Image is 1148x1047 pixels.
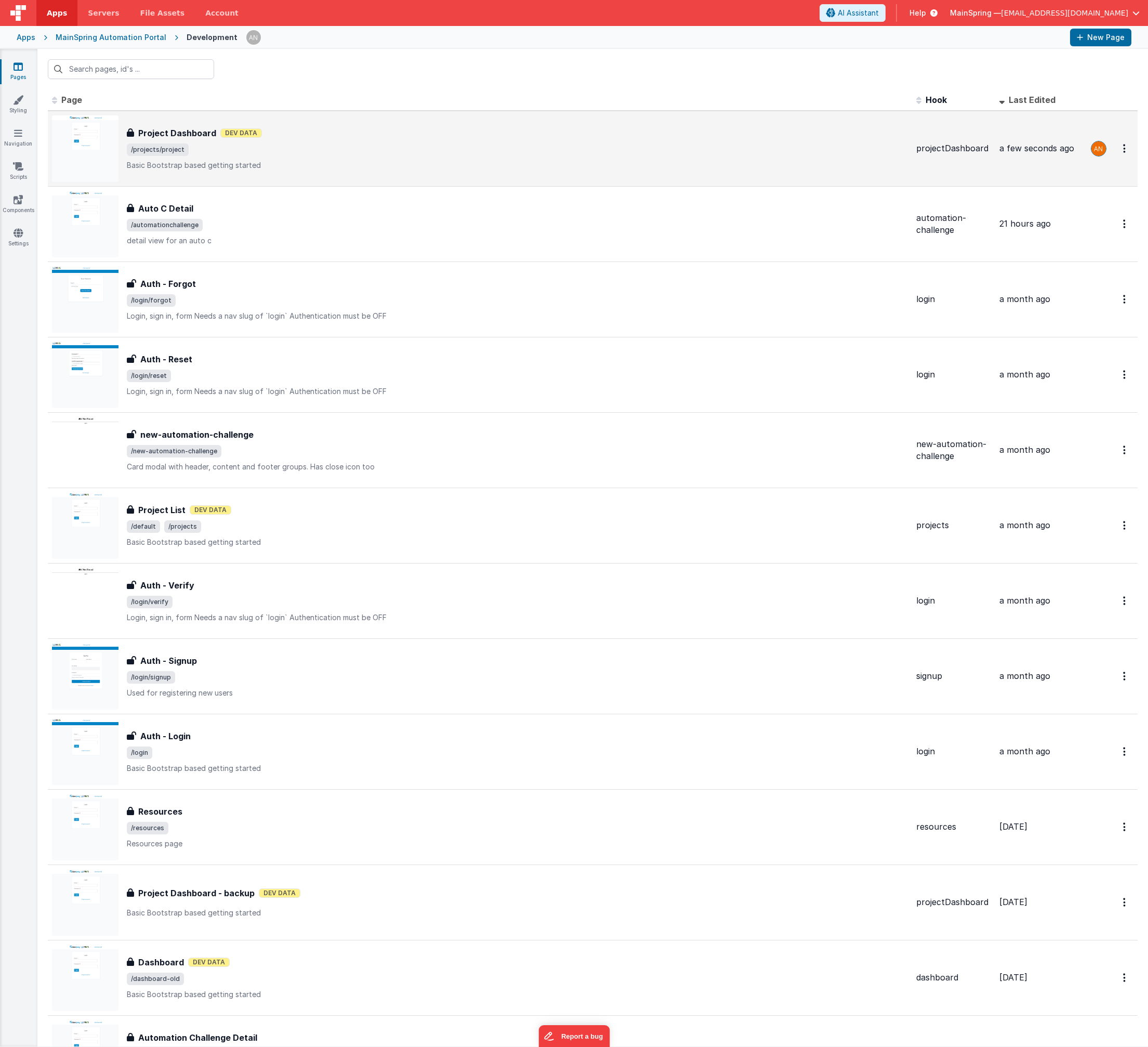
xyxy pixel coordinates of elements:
h3: Auth - Login [140,730,191,742]
div: login [916,369,991,381]
div: projectDashboard [916,142,991,154]
h3: Auth - Reset [140,353,192,365]
span: Hook [926,95,947,105]
div: new-automation-challenge [916,438,991,462]
div: MainSpring Automation Portal [56,32,166,43]
h3: Project Dashboard [138,127,216,139]
span: MainSpring — [950,8,1001,18]
button: MainSpring — [EMAIL_ADDRESS][DOMAIN_NAME] [950,8,1140,18]
button: Options [1117,892,1133,913]
button: Options [1117,515,1133,536]
span: /login [127,747,152,759]
p: Login, sign in, form Needs a nav slug of `login` Authentication must be OFF [127,386,908,397]
div: automation-challenge [916,212,991,236]
div: login [916,745,991,757]
span: /default [127,520,160,533]
h3: Dashboard [138,956,184,969]
div: login [916,595,991,607]
p: Basic Bootstrap based getting started [127,908,908,918]
span: a month ago [999,746,1050,756]
h3: Auto C Detail [138,202,193,215]
div: signup [916,670,991,682]
span: /new-automation-challenge [127,445,221,457]
span: Servers [88,8,119,18]
p: Login, sign in, form Needs a nav slug of `login` Authentication must be OFF [127,311,908,321]
div: dashboard [916,972,991,984]
span: [DATE] [999,972,1027,983]
span: /login/verify [127,596,173,608]
p: Card modal with header, content and footer groups. Has close icon too [127,462,908,472]
button: Options [1117,439,1133,461]
h3: new-automation-challenge [140,428,254,441]
button: AI Assistant [820,4,886,22]
button: Options [1117,364,1133,385]
h3: Auth - Signup [140,655,197,667]
button: Options [1117,741,1133,762]
div: login [916,293,991,305]
span: /login/forgot [127,294,176,307]
button: Options [1117,138,1133,159]
p: detail view for an auto c [127,235,908,246]
img: 63cd5caa8a31f9d016618d4acf466499 [1091,141,1106,156]
span: [DATE] [999,897,1027,907]
span: Page [61,95,82,105]
div: Apps [17,32,35,43]
img: 63cd5caa8a31f9d016618d4acf466499 [246,30,261,45]
span: /projects [164,520,201,533]
span: a month ago [999,444,1050,455]
span: Dev Data [259,888,300,898]
span: Dev Data [220,128,262,138]
span: /projects/project [127,143,189,156]
span: File Assets [140,8,185,18]
span: a month ago [999,520,1050,530]
span: [EMAIL_ADDRESS][DOMAIN_NAME] [1001,8,1128,18]
iframe: Marker.io feedback button [538,1025,610,1047]
span: a month ago [999,369,1050,379]
span: AI Assistant [838,8,879,18]
button: Options [1117,665,1133,687]
button: Options [1117,816,1133,837]
span: 21 hours ago [999,218,1051,229]
p: Used for registering new users [127,688,908,698]
div: resources [916,821,991,833]
button: Options [1117,967,1133,988]
span: Last Edited [1009,95,1055,105]
h3: Automation Challenge Detail [138,1031,257,1044]
span: /automationchallenge [127,219,203,231]
h3: Auth - Forgot [140,278,196,290]
button: New Page [1070,29,1131,46]
span: Dev Data [190,505,231,515]
p: Basic Bootstrap based getting started [127,537,908,547]
p: Basic Bootstrap based getting started [127,989,908,1000]
p: Basic Bootstrap based getting started [127,160,908,171]
span: a month ago [999,595,1050,606]
span: [DATE] [999,821,1027,832]
span: /login/signup [127,671,175,684]
span: a month ago [999,671,1050,681]
button: Options [1117,289,1133,310]
button: Options [1117,590,1133,611]
div: Development [187,32,237,43]
span: /dashboard-old [127,973,184,985]
span: Help [909,8,926,18]
span: /resources [127,822,168,834]
span: Dev Data [188,958,230,967]
button: Options [1117,213,1133,234]
input: Search pages, id's ... [48,59,214,79]
span: Apps [47,8,67,18]
h3: Project Dashboard - backup [138,887,255,899]
h3: Resources [138,805,182,818]
p: Resources page [127,839,908,849]
span: /login/reset [127,370,171,382]
p: Basic Bootstrap based getting started [127,763,908,774]
div: projectDashboard [916,896,991,908]
div: projects [916,519,991,531]
span: a month ago [999,294,1050,304]
h3: Auth - Verify [140,579,194,592]
h3: Project List [138,504,186,516]
span: a few seconds ago [999,143,1074,153]
p: Login, sign in, form Needs a nav slug of `login` Authentication must be OFF [127,612,908,623]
